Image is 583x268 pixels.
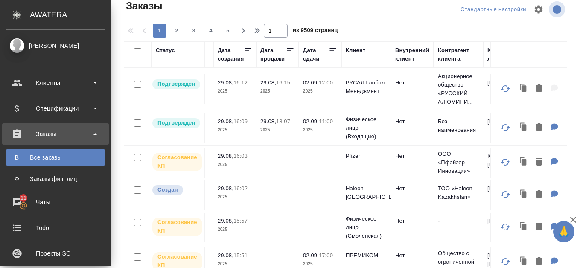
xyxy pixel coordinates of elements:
[319,79,333,86] p: 12:00
[303,79,319,86] p: 02.09,
[346,184,387,201] p: Haleon [GEOGRAPHIC_DATA]
[495,217,516,237] button: Обновить
[395,46,429,63] div: Внутренний клиент
[260,79,276,86] p: 29.08,
[557,223,571,241] span: 🙏
[438,184,479,201] p: ТОО «Haleon Kazakhstan»
[218,118,233,125] p: 29.08,
[2,192,109,213] a: 11Чаты
[532,186,546,204] button: Удалить
[218,193,252,201] p: 2025
[233,79,248,86] p: 16:12
[532,218,546,236] button: Удалить
[218,252,233,259] p: 29.08,
[276,118,290,125] p: 18:07
[6,41,105,50] div: [PERSON_NAME]
[30,6,111,23] div: AWATERA
[346,215,387,240] p: Физическое лицо (Смоленская)
[516,218,532,236] button: Клонировать
[221,24,235,38] button: 5
[346,251,387,260] p: ПРЕМИКОМ
[233,153,248,159] p: 16:03
[483,148,533,178] td: Княгина [PERSON_NAME]
[346,115,387,141] p: Физическое лицо (Входящие)
[218,79,233,86] p: 29.08,
[260,46,286,63] div: Дата продажи
[6,76,105,89] div: Клиенты
[303,126,337,134] p: 2025
[438,150,479,175] p: ООО «Пфайзер Инновации»
[170,26,184,35] span: 2
[395,117,429,126] p: Нет
[204,26,218,35] span: 4
[532,80,546,98] button: Удалить
[303,46,329,63] div: Дата сдачи
[218,218,233,224] p: 29.08,
[11,153,100,162] div: Все заказы
[495,152,516,172] button: Обновить
[260,87,294,96] p: 2025
[319,252,333,259] p: 17:00
[395,184,429,193] p: Нет
[218,87,252,96] p: 2025
[516,186,532,204] button: Клонировать
[6,102,105,115] div: Спецификации
[157,153,197,170] p: Согласование КП
[260,126,294,134] p: 2025
[156,46,175,55] div: Статус
[2,217,109,239] a: Todo
[233,118,248,125] p: 16:09
[11,175,100,183] div: Заказы физ. лиц
[395,152,429,160] p: Нет
[303,87,337,96] p: 2025
[152,117,200,129] div: Выставляет КМ после уточнения всех необходимых деталей и получения согласия клиента на запуск. С ...
[6,247,105,260] div: Проекты SC
[458,3,528,16] div: split button
[438,46,479,63] div: Контрагент клиента
[218,153,233,159] p: 29.08,
[157,186,178,194] p: Создан
[6,196,105,209] div: Чаты
[438,217,479,225] p: -
[218,185,233,192] p: 29.08,
[483,213,533,242] td: [PERSON_NAME]
[157,80,195,88] p: Подтвержден
[516,154,532,171] button: Клонировать
[6,170,105,187] a: ФЗаказы физ. лиц
[2,243,109,264] a: Проекты SC
[487,46,528,63] div: Контактное лицо
[395,79,429,87] p: Нет
[516,80,532,98] button: Клонировать
[6,221,105,234] div: Todo
[438,117,479,134] p: Без наименования
[187,24,201,38] button: 3
[346,79,387,96] p: РУСАЛ Глобал Менеджмент
[532,119,546,137] button: Удалить
[395,251,429,260] p: Нет
[221,26,235,35] span: 5
[516,119,532,137] button: Клонировать
[438,72,479,106] p: Акционерное общество «РУССКИЙ АЛЮМИНИ...
[204,24,218,38] button: 4
[483,113,533,143] td: [PERSON_NAME]
[15,194,32,202] span: 11
[495,117,516,138] button: Обновить
[218,225,252,234] p: 2025
[293,25,338,38] span: из 9509 страниц
[233,218,248,224] p: 15:57
[276,79,290,86] p: 16:15
[187,26,201,35] span: 3
[346,46,365,55] div: Клиент
[395,217,429,225] p: Нет
[152,79,200,90] div: Выставляет КМ после уточнения всех необходимых деталей и получения согласия клиента на запуск. С ...
[483,180,533,210] td: [PERSON_NAME]
[218,46,244,63] div: Дата создания
[218,126,252,134] p: 2025
[152,184,200,196] div: Выставляется автоматически при создании заказа
[532,154,546,171] button: Удалить
[6,149,105,166] a: ВВсе заказы
[483,74,533,104] td: [PERSON_NAME]
[170,24,184,38] button: 2
[549,1,567,17] span: Посмотреть информацию
[233,252,248,259] p: 15:51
